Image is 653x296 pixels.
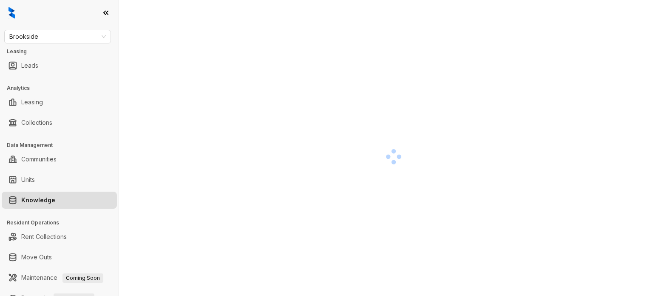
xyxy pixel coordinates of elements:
h3: Data Management [7,141,119,149]
li: Communities [2,151,117,168]
img: logo [9,7,15,19]
li: Leads [2,57,117,74]
li: Move Outs [2,249,117,266]
a: Communities [21,151,57,168]
span: Brookside [9,30,106,43]
li: Units [2,171,117,188]
li: Maintenance [2,269,117,286]
a: Rent Collections [21,228,67,245]
a: Leads [21,57,38,74]
li: Collections [2,114,117,131]
a: Collections [21,114,52,131]
li: Rent Collections [2,228,117,245]
li: Leasing [2,94,117,111]
h3: Analytics [7,84,119,92]
h3: Leasing [7,48,119,55]
a: Move Outs [21,249,52,266]
a: Knowledge [21,192,55,209]
a: Leasing [21,94,43,111]
span: Coming Soon [62,273,103,283]
a: Units [21,171,35,188]
li: Knowledge [2,192,117,209]
h3: Resident Operations [7,219,119,227]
